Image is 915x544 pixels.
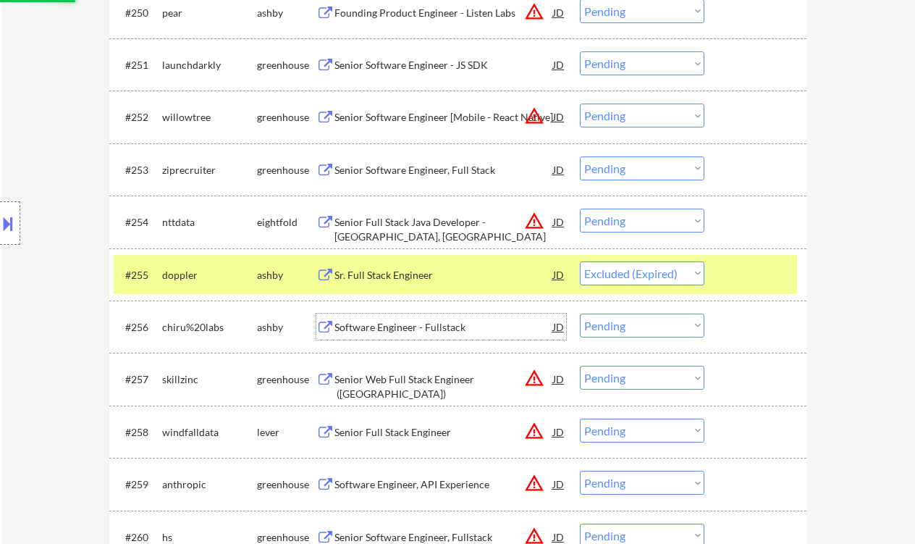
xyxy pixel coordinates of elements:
[162,425,257,440] div: windfalldata
[524,1,544,22] button: warning_amber
[524,473,544,493] button: warning_amber
[552,51,566,78] div: JD
[257,58,316,72] div: greenhouse
[552,209,566,235] div: JD
[334,268,553,283] div: Sr. Full Stack Engineer
[552,419,566,445] div: JD
[125,6,151,20] div: #250
[257,477,316,492] div: greenhouse
[162,372,257,387] div: skillzinc
[257,110,316,125] div: greenhouse
[257,425,316,440] div: lever
[334,6,553,20] div: Founding Product Engineer - Listen Labs
[125,372,151,387] div: #257
[524,106,544,126] button: warning_amber
[257,320,316,335] div: ashby
[125,58,151,72] div: #251
[524,211,544,231] button: warning_amber
[257,268,316,283] div: ashby
[524,421,544,441] button: warning_amber
[125,425,151,440] div: #258
[334,215,553,243] div: Senior Full Stack Java Developer - [GEOGRAPHIC_DATA], [GEOGRAPHIC_DATA]
[257,215,316,230] div: eightfold
[334,372,553,401] div: Senior Web Full Stack Engineer ([GEOGRAPHIC_DATA])
[552,471,566,497] div: JD
[334,163,553,177] div: Senior Software Engineer, Full Stack
[552,156,566,183] div: JD
[162,477,257,492] div: anthropic
[257,6,316,20] div: ashby
[125,477,151,492] div: #259
[552,366,566,392] div: JD
[334,425,553,440] div: Senior Full Stack Engineer
[257,372,316,387] div: greenhouse
[334,110,553,125] div: Senior Software Engineer [Mobile - React Native]
[552,261,566,288] div: JD
[524,368,544,388] button: warning_amber
[334,58,553,72] div: Senior Software Engineer - JS SDK
[552,104,566,130] div: JD
[334,477,553,492] div: Software Engineer, API Experience
[162,6,257,20] div: pear
[552,314,566,340] div: JD
[334,320,553,335] div: Software Engineer - Fullstack
[162,58,257,72] div: launchdarkly
[257,163,316,177] div: greenhouse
